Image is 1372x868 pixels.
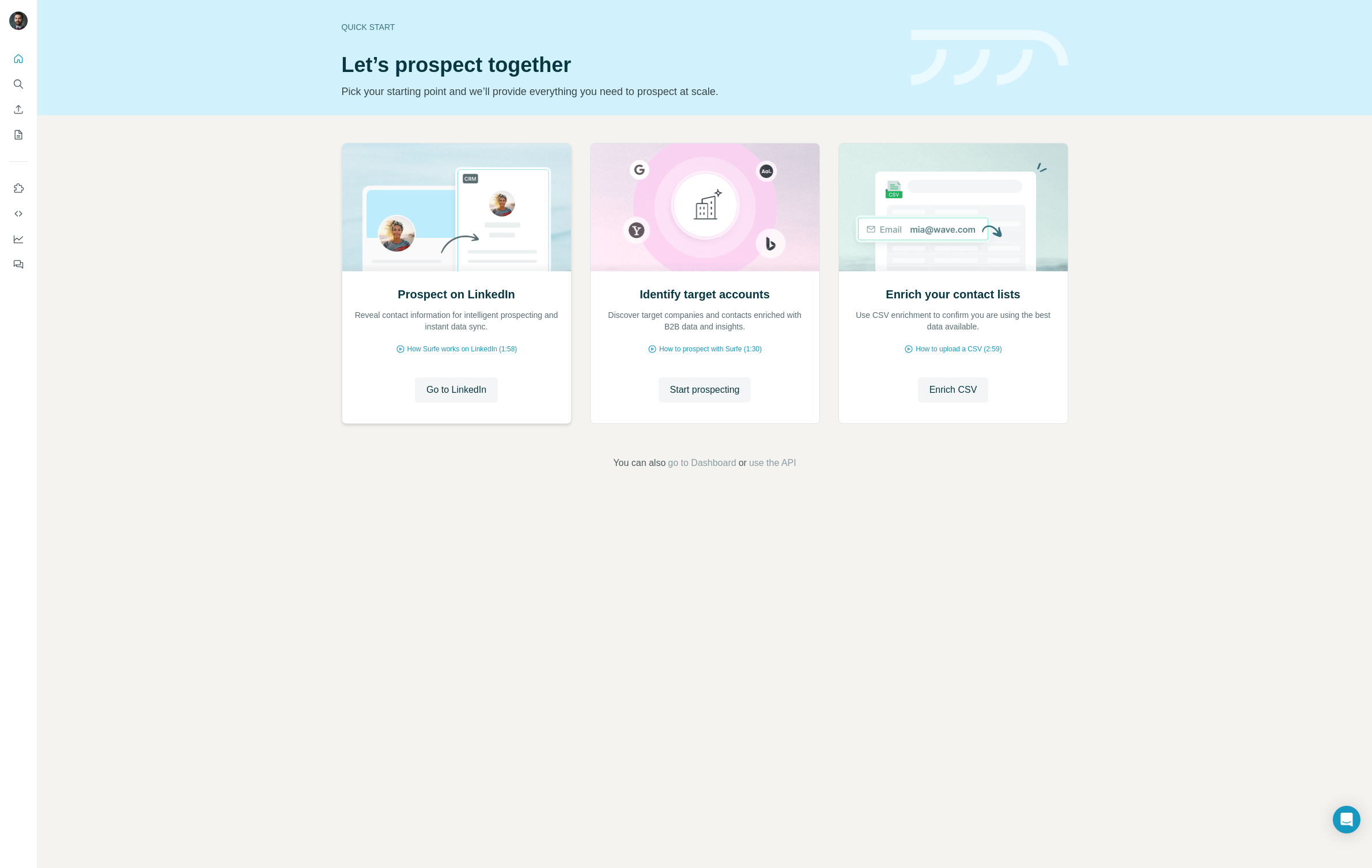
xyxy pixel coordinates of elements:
[9,124,28,145] button: My lists
[342,84,897,100] p: Pick your starting point and we’ll provide everything you need to prospect at scale.
[590,143,820,271] img: Identify target accounts
[640,286,770,302] h2: Identify target accounts
[9,254,28,275] button: Feedback
[342,54,897,77] h1: Let’s prospect together
[9,48,28,69] button: Quick start
[407,344,517,354] span: How Surfe works on LinkedIn (1:58)
[9,178,28,199] button: Use Surfe on LinkedIn
[9,99,28,120] button: Enrich CSV
[916,344,1001,354] span: How to upload a CSV (2:59)
[342,21,897,33] div: Quick start
[851,309,1056,332] p: Use CSV enrichment to confirm you are using the best data available.
[9,74,28,94] button: Search
[9,229,28,249] button: Dashboard
[838,143,1068,271] img: Enrich your contact lists
[929,383,977,397] span: Enrich CSV
[670,383,740,397] span: Start prospecting
[668,456,736,470] button: go to Dashboard
[911,30,1068,86] img: banner
[398,286,515,302] h2: Prospect on LinkedIn
[749,456,796,470] button: use the API
[659,377,751,403] button: Start prospecting
[354,309,560,332] p: Reveal contact information for intelligent prospecting and instant data sync.
[918,377,989,403] button: Enrich CSV
[415,377,498,403] button: Go to LinkedIn
[602,309,808,332] p: Discover target companies and contacts enriched with B2B data and insights.
[342,143,572,271] img: Prospect on LinkedIn
[1333,806,1360,833] div: Open Intercom Messenger
[886,286,1020,302] h2: Enrich your contact lists
[9,203,28,224] button: Use Surfe API
[659,344,762,354] span: How to prospect with Surfe (1:30)
[739,456,747,470] span: or
[9,12,28,30] img: Avatar
[613,456,666,470] span: You can also
[426,383,486,397] span: Go to LinkedIn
